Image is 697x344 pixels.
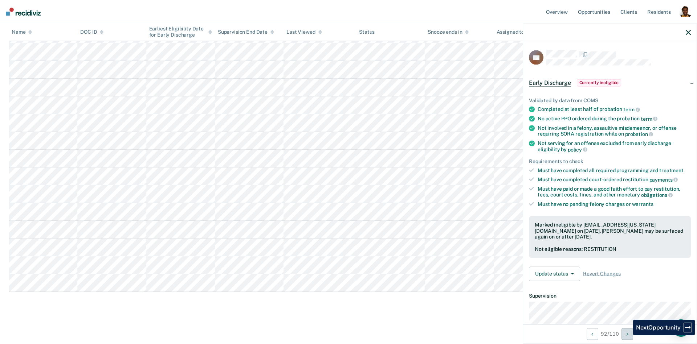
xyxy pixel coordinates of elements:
span: Early Discharge [529,79,571,86]
div: Early DischargeCurrently ineligible [523,71,697,94]
div: Not involved in a felony, assaultive misdemeanor, or offense requiring SORA registration while on [538,125,691,137]
span: treatment [659,167,684,173]
div: Snooze ends in [428,29,469,35]
div: Must have paid or made a good faith effort to pay restitution, fees, court costs, fines, and othe... [538,186,691,198]
div: 92 / 110 [523,324,697,343]
div: No active PPO ordered during the probation [538,116,691,122]
div: Not eligible reasons: RESTITUTION [535,246,685,252]
div: Name [12,29,32,35]
div: Validated by data from COMS [529,97,691,103]
div: Status [359,29,375,35]
div: Supervision End Date [218,29,274,35]
span: obligations [641,192,673,198]
div: Must have completed all required programming and [538,167,691,174]
div: Must have completed court-ordered restitution [538,177,691,183]
button: Previous Opportunity [587,328,598,340]
div: Completed at least half of probation [538,106,691,113]
span: probation [625,131,653,137]
div: Earliest Eligibility Date for Early Discharge [149,26,212,38]
div: Marked ineligible by [EMAIL_ADDRESS][US_STATE][DOMAIN_NAME] on [DATE]. [PERSON_NAME] may be surfa... [535,221,685,240]
div: Not serving for an offense excluded from early discharge eligibility by [538,140,691,153]
span: Currently ineligible [577,79,621,86]
span: term [641,116,657,121]
span: term [623,107,640,112]
div: Assigned to [497,29,531,35]
span: Revert Changes [583,271,621,277]
span: payments [649,177,678,182]
div: DOC ID [80,29,103,35]
div: Open Intercom Messenger [672,319,690,337]
span: policy [568,146,587,152]
img: Recidiviz [6,8,41,16]
div: Must have no pending felony charges or [538,201,691,207]
div: Requirements to check [529,158,691,165]
button: Update status [529,266,580,281]
span: warrants [632,201,653,207]
div: Last Viewed [286,29,322,35]
button: Next Opportunity [621,328,633,340]
dt: Supervision [529,293,691,299]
